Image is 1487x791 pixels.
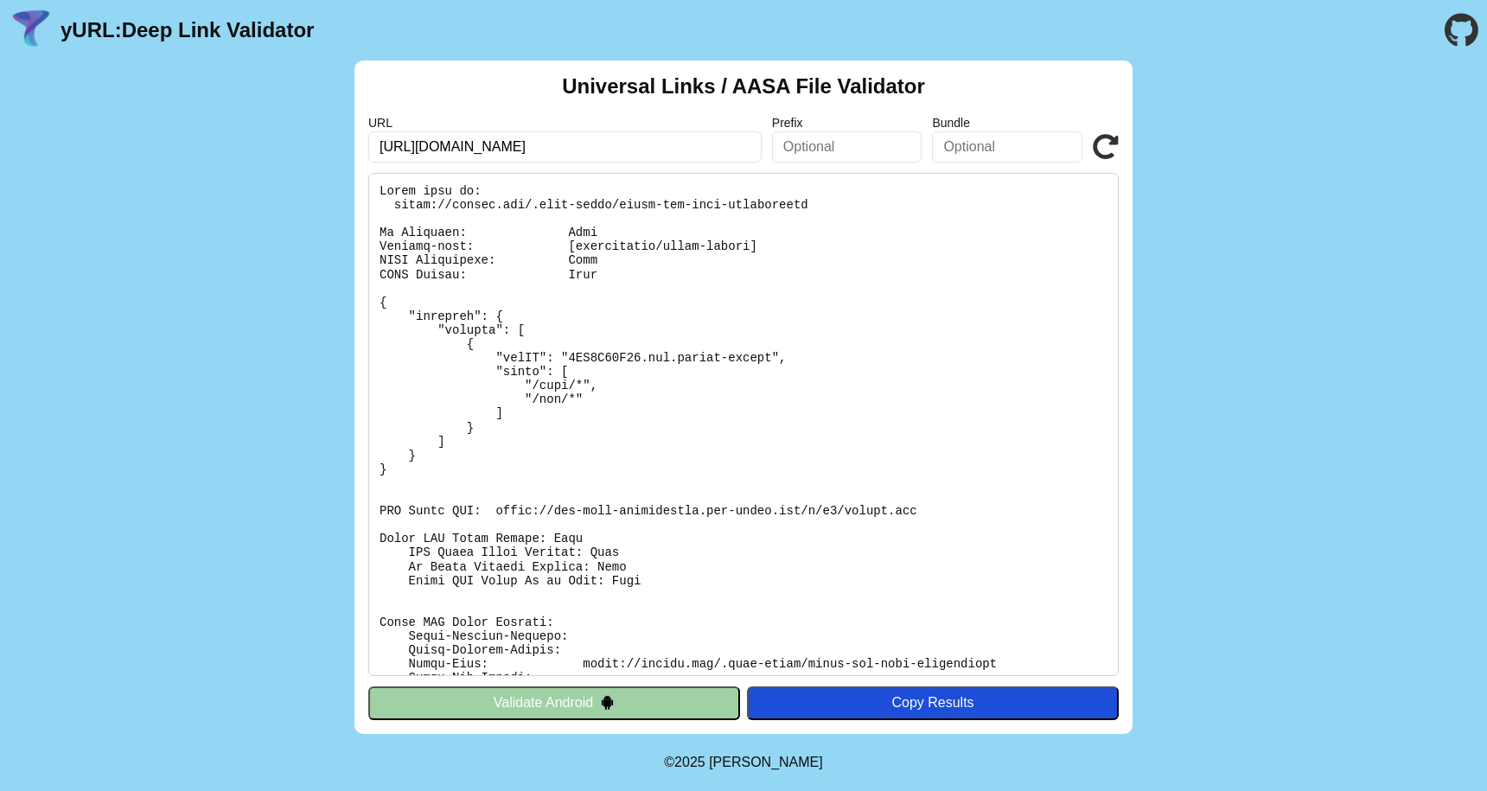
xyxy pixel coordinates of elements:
input: Optional [932,131,1082,163]
a: Michael Ibragimchayev's Personal Site [709,755,823,769]
button: Validate Android [368,686,740,719]
img: droidIcon.svg [600,695,615,710]
pre: Lorem ipsu do: sitam://consec.adi/.elit-seddo/eiusm-tem-inci-utlaboreetd Ma Aliquaen: Admi Veniam... [368,173,1119,676]
input: Required [368,131,762,163]
input: Optional [772,131,922,163]
div: Copy Results [756,695,1110,711]
button: Copy Results [747,686,1119,719]
footer: © [664,734,822,791]
label: Prefix [772,116,922,130]
label: URL [368,116,762,130]
label: Bundle [932,116,1082,130]
span: 2025 [674,755,705,769]
h2: Universal Links / AASA File Validator [562,74,925,99]
img: yURL Logo [9,8,54,53]
a: yURL:Deep Link Validator [61,18,314,42]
